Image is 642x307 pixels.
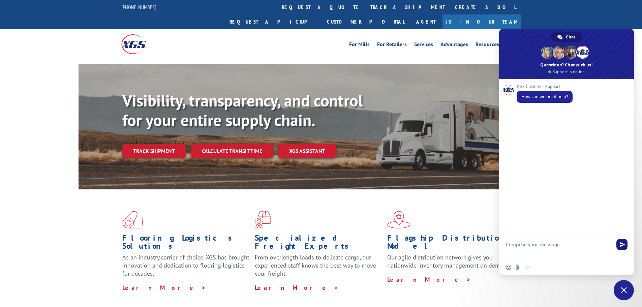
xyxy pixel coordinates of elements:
[255,284,339,291] a: Learn More >
[551,32,582,42] div: Chat
[255,234,382,253] h1: Specialized Freight Experts
[255,253,382,283] p: From overlength loads to delicate cargo, our experienced staff knows the best way to move your fr...
[122,284,206,291] a: Learn More >
[122,90,363,130] b: Visibility, transparency, and control for your entire supply chain.
[515,265,520,270] span: Send a file
[517,84,573,89] span: XGS Customer Support
[387,234,515,253] h1: Flagship Distribution Model
[121,4,156,10] a: [PHONE_NUMBER]
[349,42,370,49] a: For Mills
[387,211,410,228] img: xgs-icon-flagship-distribution-model-red
[122,211,143,228] img: xgs-icon-total-supply-chain-intelligence-red
[387,276,471,283] a: Learn More >
[191,144,273,158] a: Calculate transit time
[506,265,511,270] span: Insert an emoji
[322,14,409,29] a: Customer Portal
[566,32,575,42] span: Chat
[122,253,249,277] span: As an industry carrier of choice, XGS has brought innovation and dedication to flooring logistics...
[278,144,336,158] a: XGS ASSISTANT
[521,94,568,99] span: How can we be of help?
[476,42,499,49] a: Resources
[614,280,634,300] div: Close chat
[122,234,250,253] h1: Flooring Logistics Solutions
[255,211,271,228] img: xgs-icon-focused-on-flooring-red
[387,253,511,269] span: Our agile distribution network gives you nationwide inventory management on demand.
[409,14,442,29] a: Agent
[224,14,322,29] a: Request a pickup
[616,239,628,250] span: Send
[440,42,468,49] a: Advantages
[122,144,186,158] a: Track shipment
[414,42,433,49] a: Services
[442,14,521,29] a: Join Our Team
[523,265,529,270] span: Audio message
[377,42,407,49] a: For Retailers
[506,242,612,260] textarea: Compose your message...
